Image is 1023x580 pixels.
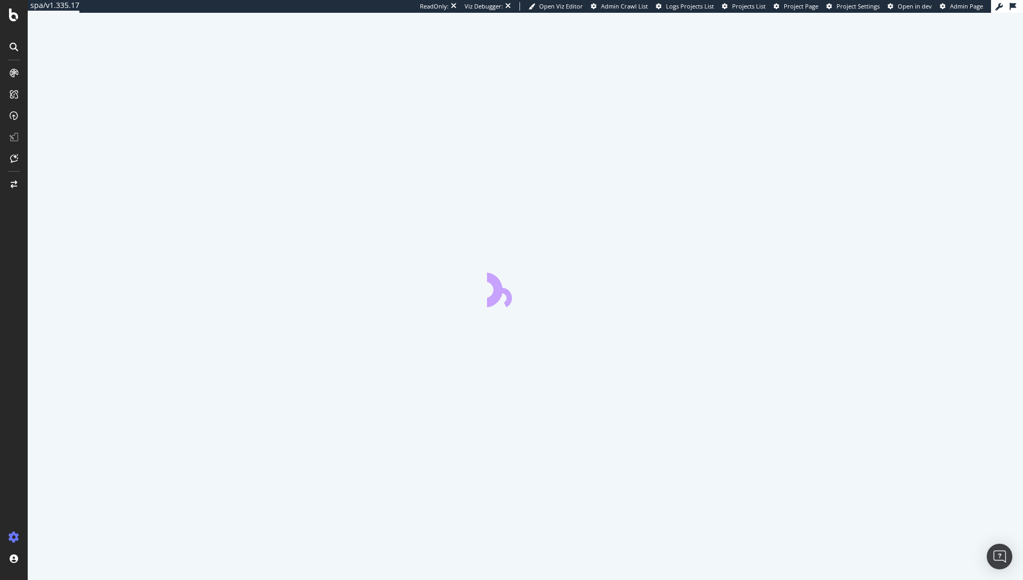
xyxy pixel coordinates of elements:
a: Open Viz Editor [529,2,583,11]
span: Admin Crawl List [601,2,648,10]
a: Project Page [774,2,818,11]
div: Open Intercom Messenger [987,544,1012,569]
div: Viz Debugger: [465,2,503,11]
span: Project Page [784,2,818,10]
a: Admin Page [940,2,983,11]
span: Logs Projects List [666,2,714,10]
a: Admin Crawl List [591,2,648,11]
div: ReadOnly: [420,2,449,11]
span: Projects List [732,2,766,10]
span: Open Viz Editor [539,2,583,10]
span: Project Settings [837,2,880,10]
div: animation [487,269,564,307]
a: Projects List [722,2,766,11]
span: Admin Page [950,2,983,10]
a: Open in dev [888,2,932,11]
a: Logs Projects List [656,2,714,11]
span: Open in dev [898,2,932,10]
a: Project Settings [826,2,880,11]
